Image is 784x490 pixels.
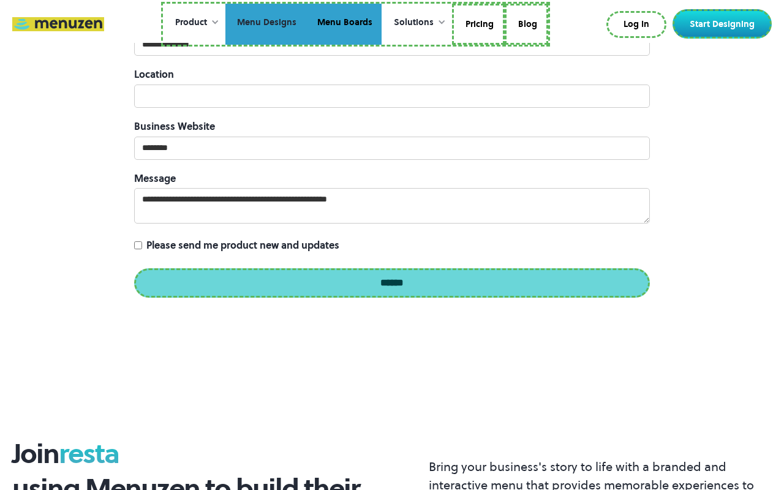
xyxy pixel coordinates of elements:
[175,16,207,29] div: Product
[134,241,142,249] input: Please send me product new and updates
[134,172,650,186] label: Message
[225,4,306,45] a: Menu Designs
[382,4,452,42] div: Solutions
[306,4,382,45] a: Menu Boards
[163,4,225,42] div: Product
[673,9,772,39] a: Start Designing
[606,11,666,38] a: Log In
[505,4,548,45] a: Blog
[394,16,434,29] div: Solutions
[134,68,650,81] label: Location
[452,4,505,45] a: Pricing
[59,434,119,472] span: resta
[146,239,339,252] span: Please send me product new and updates
[12,436,374,471] h3: Join
[134,120,650,134] label: Business Website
